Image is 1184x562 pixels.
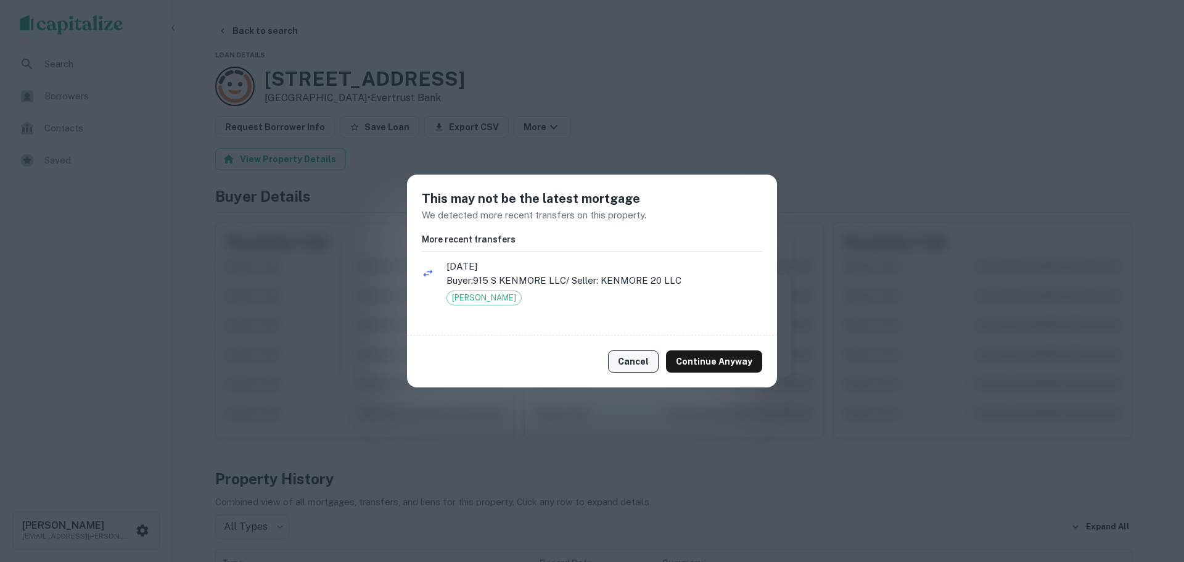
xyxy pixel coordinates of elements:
p: Buyer: 915 S KENMORE LLC / Seller: KENMORE 20 LLC [446,273,762,288]
iframe: Chat Widget [1122,463,1184,523]
span: [PERSON_NAME] [447,292,521,304]
h5: This may not be the latest mortgage [422,189,762,208]
h6: More recent transfers [422,233,762,246]
button: Cancel [608,350,659,373]
button: Continue Anyway [666,350,762,373]
p: We detected more recent transfers on this property. [422,208,762,223]
span: [DATE] [446,259,762,274]
div: Grant Deed [446,291,522,305]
